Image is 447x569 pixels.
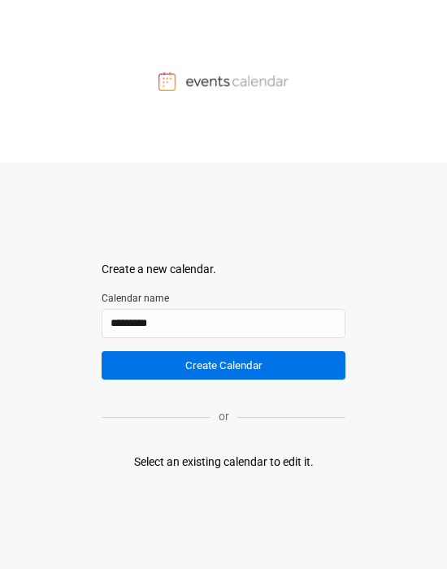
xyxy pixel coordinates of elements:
[102,261,345,278] div: Create a new calendar.
[158,72,289,91] img: Events Calendar
[102,351,345,380] button: Create Calendar
[102,291,345,306] label: Calendar name
[134,454,314,471] div: Select an existing calendar to edit it.
[210,408,237,425] p: or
